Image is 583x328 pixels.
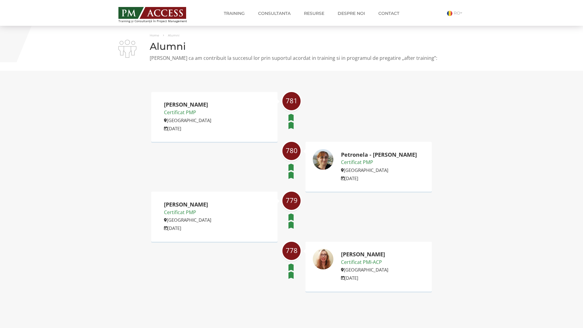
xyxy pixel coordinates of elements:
p: [DATE] [341,274,388,282]
h1: Alumni [118,41,465,52]
p: Certificat PMP [341,159,417,166]
a: Home [150,33,159,37]
span: 779 [282,196,301,204]
p: [DATE] [164,224,211,232]
span: 778 [282,247,301,254]
img: i-02.png [118,40,136,58]
p: [GEOGRAPHIC_DATA] [164,216,211,224]
p: [GEOGRAPHIC_DATA] [164,117,211,124]
span: Alumni [168,33,179,37]
a: RO [447,10,465,16]
span: Training și Consultanță în Project Management [118,19,198,23]
a: Contact [374,7,404,19]
h2: [PERSON_NAME] [164,102,211,108]
img: PM ACCESS - Echipa traineri si consultanti certificati PMP: Narciss Popescu, Mihai Olaru, Monica ... [118,7,186,19]
p: [PERSON_NAME] ca am contribuit la succesul lor prin suportul acordat in training si in programul ... [118,55,465,62]
a: Resurse [299,7,329,19]
a: Training și Consultanță în Project Management [118,5,198,23]
img: Romana [447,11,452,16]
h2: Petronela - [PERSON_NAME] [341,152,417,158]
img: Petronela - Roxana Benea [312,149,334,170]
h2: [PERSON_NAME] [341,251,388,258]
h2: [PERSON_NAME] [164,202,211,208]
p: [GEOGRAPHIC_DATA] [341,266,388,273]
a: Consultanta [254,7,295,19]
a: Training [219,7,249,19]
p: Certificat PMP [164,209,211,217]
p: [DATE] [164,125,211,132]
a: Despre noi [333,7,370,19]
span: 781 [282,97,301,104]
p: [DATE] [341,175,417,182]
p: Certificat PMI-ACP [341,258,388,266]
span: 780 [282,147,301,154]
p: [GEOGRAPHIC_DATA] [341,166,417,174]
img: Adelina Iordanescu [312,248,334,270]
p: Certificat PMP [164,109,211,117]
